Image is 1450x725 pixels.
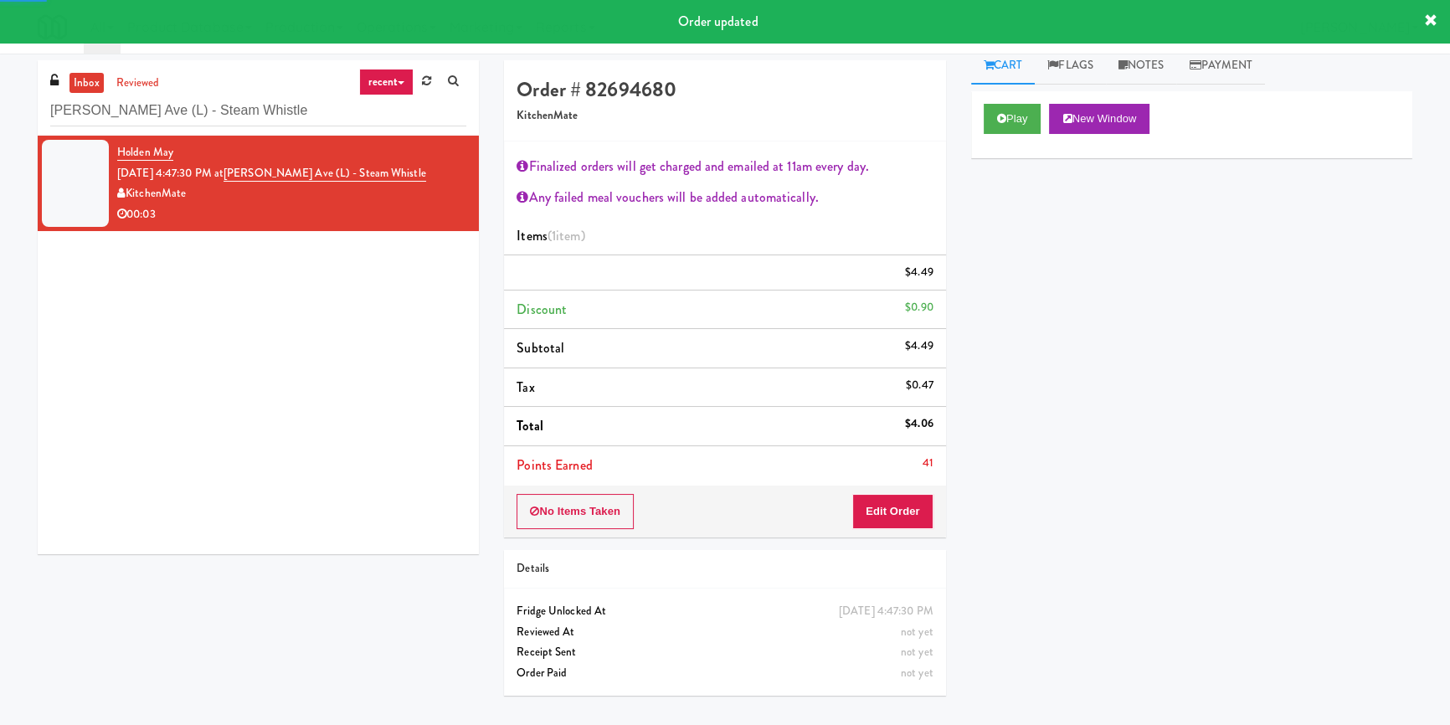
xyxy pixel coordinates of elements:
span: Discount [517,300,567,319]
div: $4.06 [905,414,933,434]
a: recent [359,69,414,95]
div: KitchenMate [117,183,466,204]
a: [PERSON_NAME] Ave (L) - Steam Whistle [224,165,426,182]
span: Points Earned [517,455,592,475]
a: reviewed [112,73,164,94]
div: Finalized orders will get charged and emailed at 11am every day. [517,154,933,179]
a: Holden May [117,144,173,161]
a: Notes [1106,47,1177,85]
a: inbox [69,73,104,94]
a: Payment [1176,47,1265,85]
span: (1 ) [548,226,585,245]
div: $0.90 [905,297,933,318]
div: 00:03 [117,204,466,225]
div: $4.49 [905,262,933,283]
div: Details [517,558,933,579]
span: Total [517,416,543,435]
div: Fridge Unlocked At [517,601,933,622]
button: Play [984,104,1041,134]
span: Items [517,226,584,245]
div: Order Paid [517,663,933,684]
span: Tax [517,378,534,397]
li: Holden May[DATE] 4:47:30 PM at[PERSON_NAME] Ave (L) - Steam WhistleKitchenMate00:03 [38,136,479,231]
span: [DATE] 4:47:30 PM at [117,165,224,181]
h5: KitchenMate [517,110,933,122]
div: Any failed meal vouchers will be added automatically. [517,185,933,210]
h4: Order # 82694680 [517,79,933,100]
button: No Items Taken [517,494,634,529]
div: [DATE] 4:47:30 PM [839,601,933,622]
div: 41 [922,453,933,474]
span: Order updated [678,12,758,31]
span: Subtotal [517,338,564,357]
span: not yet [901,665,933,681]
button: Edit Order [852,494,933,529]
div: $0.47 [906,375,933,396]
ng-pluralize: item [556,226,580,245]
div: Receipt Sent [517,642,933,663]
span: not yet [901,644,933,660]
span: not yet [901,624,933,640]
a: Cart [971,47,1036,85]
button: New Window [1049,104,1149,134]
input: Search vision orders [50,95,466,126]
a: Flags [1035,47,1106,85]
div: $4.49 [905,336,933,357]
div: Reviewed At [517,622,933,643]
